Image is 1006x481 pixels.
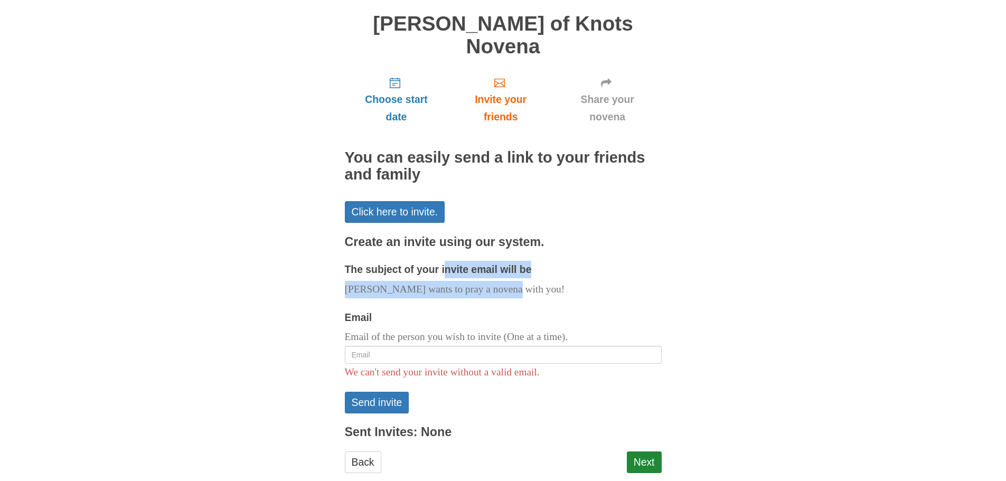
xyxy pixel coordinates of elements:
[345,309,372,326] label: Email
[448,68,553,131] a: Invite your friends
[458,91,542,126] span: Invite your friends
[345,281,662,298] p: [PERSON_NAME] wants to pray a novena with you!
[627,451,662,473] a: Next
[553,68,662,131] a: Share your novena
[345,68,448,131] a: Choose start date
[345,328,662,346] p: Email of the person you wish to invite (One at a time).
[345,366,540,378] span: We can't send your invite without a valid email.
[564,91,651,126] span: Share your novena
[345,451,381,473] a: Back
[345,201,445,223] a: Click here to invite.
[345,346,662,364] input: Email
[345,149,662,183] h2: You can easily send a link to your friends and family
[345,261,532,278] label: The subject of your invite email will be
[345,235,662,249] h3: Create an invite using our system.
[345,13,662,58] h1: [PERSON_NAME] of Knots Novena
[355,91,438,126] span: Choose start date
[345,392,409,413] button: Send invite
[345,426,662,439] h3: Sent Invites: None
